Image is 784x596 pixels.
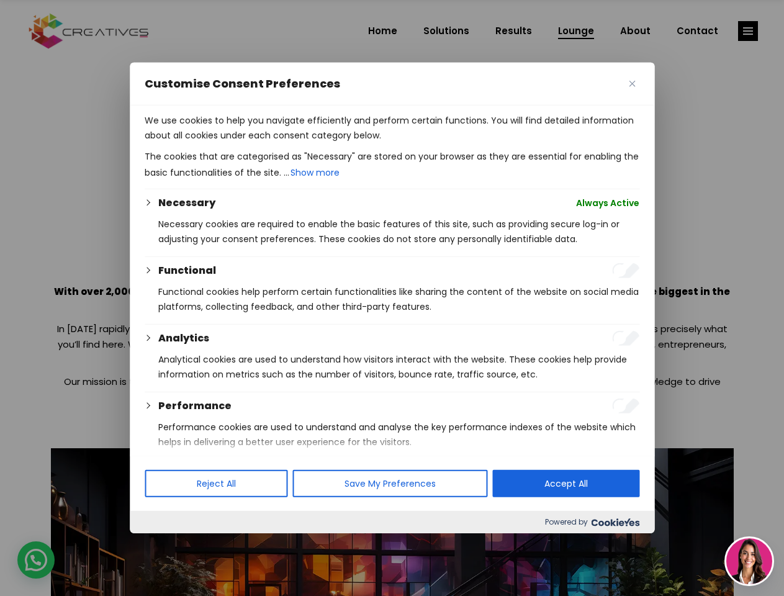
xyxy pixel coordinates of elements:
div: Powered by [130,511,654,533]
button: Reject All [145,470,287,497]
p: Functional cookies help perform certain functionalities like sharing the content of the website o... [158,284,639,314]
p: Analytical cookies are used to understand how visitors interact with the website. These cookies h... [158,352,639,382]
button: Close [624,76,639,91]
button: Accept All [492,470,639,497]
input: Enable Functional [612,263,639,278]
p: The cookies that are categorised as "Necessary" are stored on your browser as they are essential ... [145,149,639,181]
button: Functional [158,263,216,278]
button: Necessary [158,196,215,210]
span: Always Active [576,196,639,210]
p: We use cookies to help you navigate efficiently and perform certain functions. You will find deta... [145,113,639,143]
button: Save My Preferences [292,470,487,497]
button: Show more [289,164,341,181]
p: Necessary cookies are required to enable the basic features of this site, such as providing secur... [158,217,639,246]
input: Enable Analytics [612,331,639,346]
input: Enable Performance [612,399,639,413]
img: agent [726,538,772,584]
span: Customise Consent Preferences [145,76,340,91]
img: Close [629,81,635,87]
p: Performance cookies are used to understand and analyse the key performance indexes of the website... [158,420,639,449]
img: Cookieyes logo [591,518,639,526]
button: Analytics [158,331,209,346]
button: Performance [158,399,232,413]
div: Customise Consent Preferences [130,63,654,533]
